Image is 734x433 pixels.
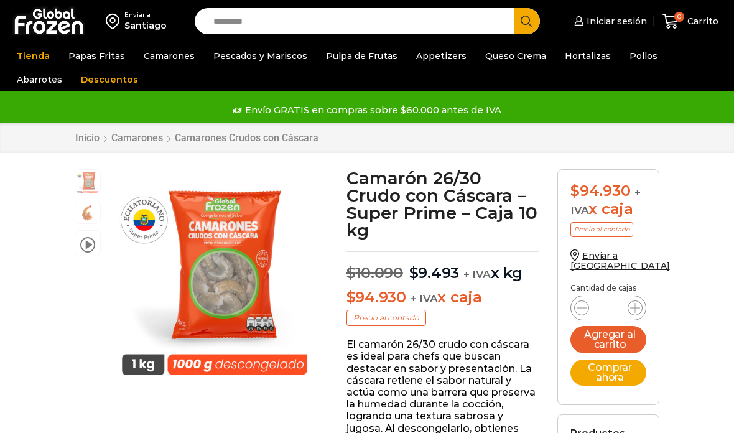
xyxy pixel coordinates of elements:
a: Papas Fritas [62,44,131,68]
span: $ [346,288,356,306]
bdi: 94.930 [346,288,406,306]
p: x kg [346,251,539,282]
a: Enviar a [GEOGRAPHIC_DATA] [570,250,670,272]
a: Tienda [11,44,56,68]
bdi: 94.930 [570,182,630,200]
span: Iniciar sesión [583,15,647,27]
p: Precio al contado [570,222,633,237]
h1: Camarón 26/30 Crudo con Cáscara – Super Prime – Caja 10 kg [346,169,539,239]
a: Camarones [137,44,201,68]
img: PM04005013 [107,169,322,384]
div: 1 / 3 [107,169,322,384]
button: Search button [514,8,540,34]
a: Camarones [111,132,164,144]
p: Precio al contado [346,310,426,326]
span: Carrito [684,15,718,27]
a: Appetizers [410,44,473,68]
bdi: 9.493 [409,264,460,282]
button: Agregar al carrito [570,326,646,353]
nav: Breadcrumb [75,132,319,144]
bdi: 10.090 [346,264,403,282]
span: $ [409,264,419,282]
a: Queso Crema [479,44,552,68]
a: Pescados y Mariscos [207,44,314,68]
a: Hortalizas [559,44,617,68]
a: 0 Carrito [659,7,722,36]
div: Santiago [124,19,167,32]
span: PM04005013 [75,170,100,195]
a: Descuentos [75,68,144,91]
span: + IVA [463,268,491,281]
a: Pollos [623,44,664,68]
p: x caja [346,289,539,307]
a: Abarrotes [11,68,68,91]
a: Pulpa de Frutas [320,44,404,68]
p: Cantidad de cajas [570,284,646,292]
a: Iniciar sesión [571,9,647,34]
span: + IVA [411,292,438,305]
a: Camarones Crudos con Cáscara [174,132,319,144]
span: 0 [674,12,684,22]
span: camaron-con-cascara [75,200,100,225]
a: Inicio [75,132,100,144]
div: x caja [570,182,646,218]
span: $ [570,182,580,200]
div: Enviar a [124,11,167,19]
img: address-field-icon.svg [106,11,124,32]
input: Product quantity [597,299,620,317]
span: $ [346,264,356,282]
button: Comprar ahora [570,360,646,386]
